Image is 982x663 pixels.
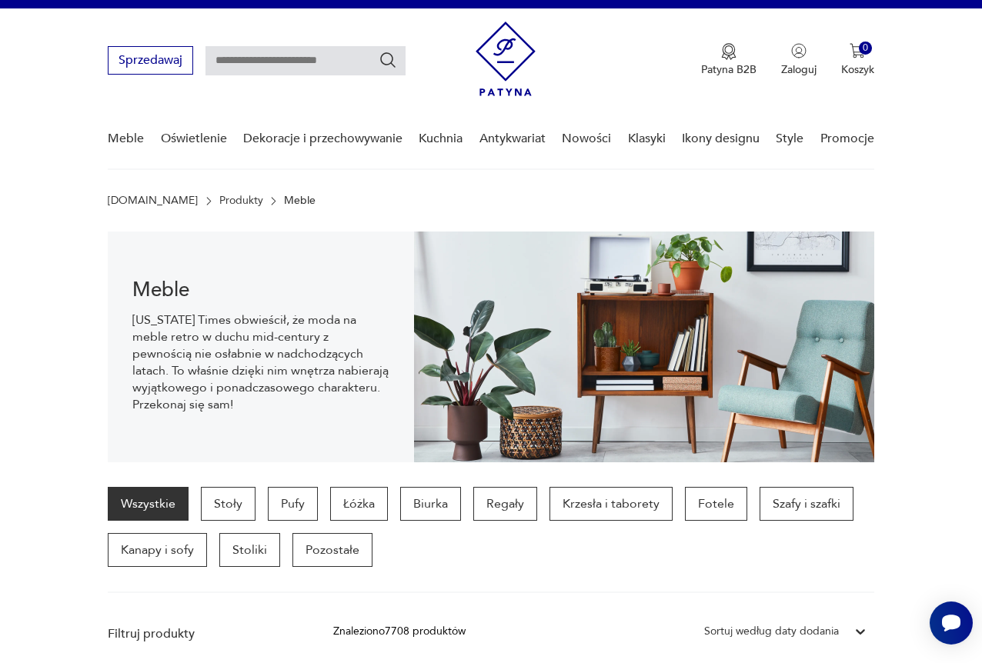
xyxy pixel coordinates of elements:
[414,232,873,462] img: Meble
[781,43,817,77] button: Zaloguj
[108,195,198,207] a: [DOMAIN_NAME]
[219,533,280,567] a: Stoliki
[685,487,747,521] a: Fotele
[268,487,318,521] a: Pufy
[549,487,673,521] a: Krzesła i taborety
[479,109,546,168] a: Antykwariat
[284,195,316,207] p: Meble
[781,62,817,77] p: Zaloguj
[721,43,736,60] img: Ikona medalu
[704,623,839,640] div: Sortuj według daty dodania
[419,109,463,168] a: Kuchnia
[292,533,372,567] a: Pozostałe
[859,42,872,55] div: 0
[628,109,666,168] a: Klasyki
[562,109,611,168] a: Nowości
[930,601,973,645] iframe: Smartsupp widget button
[333,623,466,640] div: Znaleziono 7708 produktów
[108,533,207,567] a: Kanapy i sofy
[108,625,296,642] p: Filtruj produkty
[776,109,803,168] a: Style
[841,43,874,77] button: 0Koszyk
[820,109,874,168] a: Promocje
[850,43,865,58] img: Ikona koszyka
[701,62,757,77] p: Patyna B2B
[791,43,807,58] img: Ikonka użytkownika
[379,51,397,69] button: Szukaj
[161,109,227,168] a: Oświetlenie
[841,62,874,77] p: Koszyk
[108,487,189,521] a: Wszystkie
[330,487,388,521] a: Łóżka
[400,487,461,521] a: Biurka
[108,56,193,67] a: Sprzedawaj
[132,312,389,413] p: [US_STATE] Times obwieścił, że moda na meble retro w duchu mid-century z pewnością nie osłabnie w...
[219,195,263,207] a: Produkty
[201,487,256,521] a: Stoły
[682,109,760,168] a: Ikony designu
[760,487,853,521] a: Szafy i szafki
[473,487,537,521] a: Regały
[243,109,402,168] a: Dekoracje i przechowywanie
[108,109,144,168] a: Meble
[132,281,389,299] h1: Meble
[701,43,757,77] a: Ikona medaluPatyna B2B
[108,46,193,75] button: Sprzedawaj
[476,22,536,96] img: Patyna - sklep z meblami i dekoracjami vintage
[701,43,757,77] button: Patyna B2B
